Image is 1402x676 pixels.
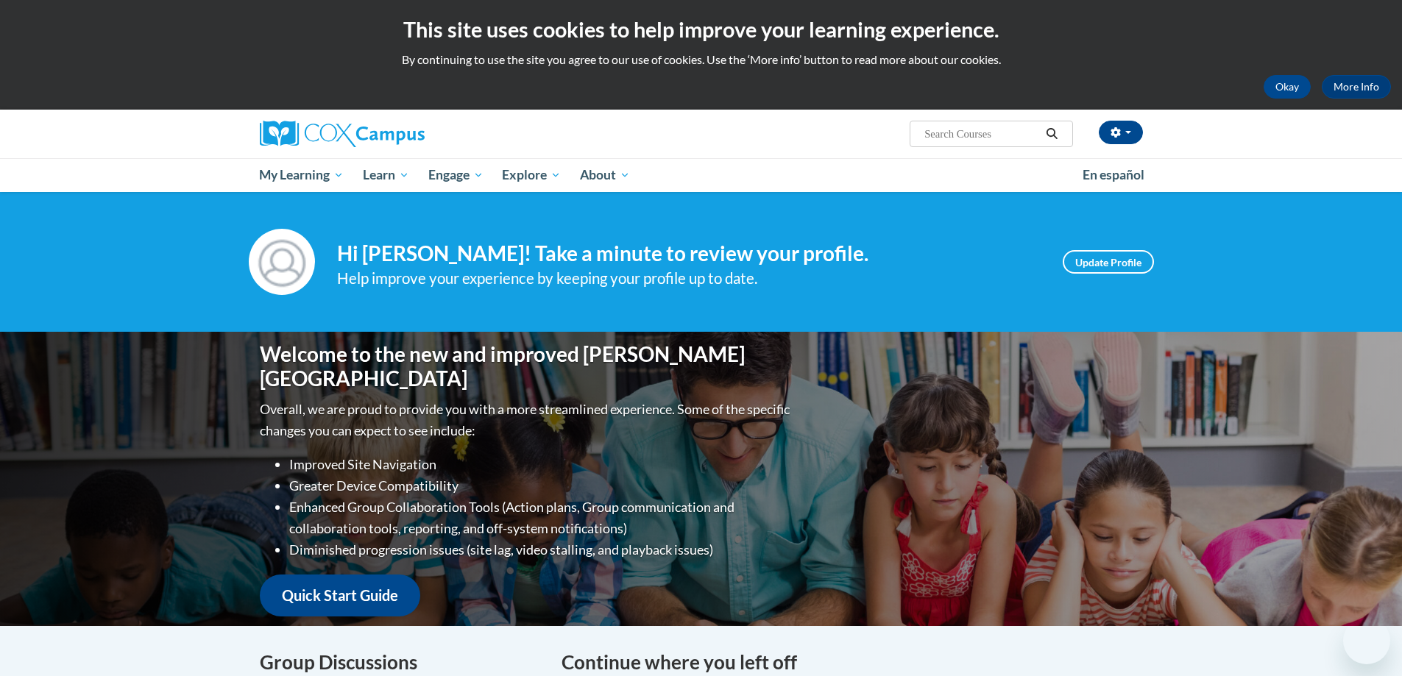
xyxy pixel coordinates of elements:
iframe: Button to launch messaging window [1343,617,1390,664]
button: Search [1041,125,1063,143]
a: More Info [1322,75,1391,99]
li: Enhanced Group Collaboration Tools (Action plans, Group communication and collaboration tools, re... [289,497,793,539]
span: Learn [363,166,409,184]
a: En español [1073,160,1154,191]
h1: Welcome to the new and improved [PERSON_NAME][GEOGRAPHIC_DATA] [260,342,793,391]
h2: This site uses cookies to help improve your learning experience. [11,15,1391,44]
a: Quick Start Guide [260,574,420,616]
h4: Hi [PERSON_NAME]! Take a minute to review your profile. [337,241,1041,266]
a: Explore [492,158,570,192]
li: Improved Site Navigation [289,454,793,475]
span: Explore [502,166,561,184]
span: En español [1083,167,1144,182]
a: About [570,158,640,192]
input: Search Courses [923,125,1041,143]
button: Account Settings [1099,121,1143,144]
button: Okay [1264,75,1311,99]
p: By continuing to use the site you agree to our use of cookies. Use the ‘More info’ button to read... [11,51,1391,68]
img: Profile Image [249,229,315,295]
a: My Learning [250,158,354,192]
p: Overall, we are proud to provide you with a more streamlined experience. Some of the specific cha... [260,399,793,441]
a: Learn [353,158,419,192]
a: Cox Campus [260,121,539,147]
img: Cox Campus [260,121,425,147]
span: About [580,166,630,184]
li: Greater Device Compatibility [289,475,793,497]
div: Help improve your experience by keeping your profile up to date. [337,266,1041,291]
a: Engage [419,158,493,192]
a: Update Profile [1063,250,1154,274]
span: My Learning [259,166,344,184]
div: Main menu [238,158,1165,192]
li: Diminished progression issues (site lag, video stalling, and playback issues) [289,539,793,561]
span: Engage [428,166,484,184]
